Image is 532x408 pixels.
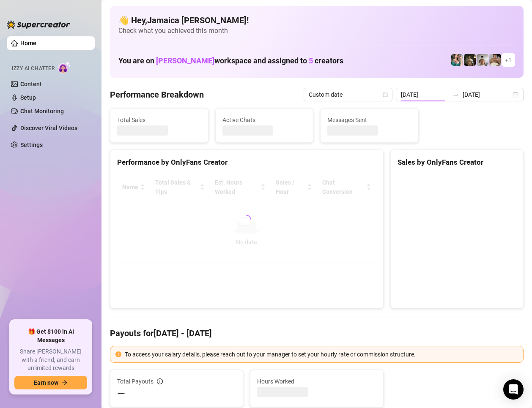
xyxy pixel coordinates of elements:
[117,387,125,400] span: —
[20,40,36,46] a: Home
[20,81,42,87] a: Content
[118,26,515,35] span: Check what you achieved this month
[505,55,512,65] span: + 1
[117,377,154,386] span: Total Payouts
[20,108,64,114] a: Chat Monitoring
[222,115,307,125] span: Active Chats
[257,377,376,386] span: Hours Worked
[241,213,252,225] span: loading
[117,115,201,125] span: Total Sales
[489,54,501,66] img: Aussieboy_jfree
[110,89,204,101] h4: Performance Breakdown
[118,56,343,65] h1: You are on workspace and assigned to creators
[464,54,476,66] img: Tony
[463,90,511,99] input: End date
[34,379,58,386] span: Earn now
[20,141,43,148] a: Settings
[14,348,87,373] span: Share [PERSON_NAME] with a friend, and earn unlimited rewards
[401,90,449,99] input: Start date
[503,379,524,400] div: Open Intercom Messenger
[477,54,488,66] img: aussieboy_j
[7,20,70,29] img: logo-BBDzfeDw.svg
[452,91,459,98] span: to
[309,56,313,65] span: 5
[327,115,411,125] span: Messages Sent
[398,157,516,168] div: Sales by OnlyFans Creator
[117,157,376,168] div: Performance by OnlyFans Creator
[20,125,77,131] a: Discover Viral Videos
[451,54,463,66] img: Zaddy
[110,327,524,339] h4: Payouts for [DATE] - [DATE]
[309,88,387,101] span: Custom date
[118,14,515,26] h4: 👋 Hey, Jamaica [PERSON_NAME] !
[58,61,71,73] img: AI Chatter
[12,65,55,73] span: Izzy AI Chatter
[383,92,388,97] span: calendar
[452,91,459,98] span: swap-right
[157,378,163,384] span: info-circle
[14,376,87,389] button: Earn nowarrow-right
[125,350,518,359] div: To access your salary details, please reach out to your manager to set your hourly rate or commis...
[20,94,36,101] a: Setup
[115,351,121,357] span: exclamation-circle
[156,56,214,65] span: [PERSON_NAME]
[62,380,68,386] span: arrow-right
[14,328,87,344] span: 🎁 Get $100 in AI Messages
